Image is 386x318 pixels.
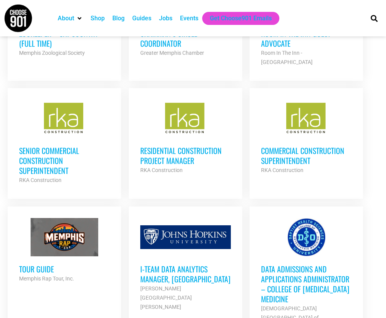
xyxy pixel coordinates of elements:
strong: RKA Construction [140,167,183,173]
h3: Room in the Inn Guest Advocate [261,28,352,48]
strong: Room In The Inn - [GEOGRAPHIC_DATA] [261,50,313,65]
div: Search [368,12,381,25]
a: About [58,14,74,23]
a: Events [180,14,198,23]
h3: Zookeeper – Cat Country (Full Time) [19,28,110,48]
strong: RKA Construction [261,167,303,173]
strong: Memphis Zoological Society [19,50,85,56]
h3: Data Admissions and Applications Administrator – College of [MEDICAL_DATA] Medicine [261,264,352,304]
a: Get Choose901 Emails [210,14,272,23]
a: Commercial Construction Superintendent RKA Construction [250,88,363,186]
nav: Main nav [54,12,360,25]
a: Residential Construction Project Manager RKA Construction [129,88,242,186]
strong: Memphis Rap Tour, Inc. [19,275,74,282]
a: Shop [91,14,105,23]
strong: Greater Memphis Chamber [140,50,204,56]
h3: Tour Guide [19,264,110,274]
a: Tour Guide Memphis Rap Tour, Inc. [8,207,121,295]
div: About [54,12,87,25]
a: Senior Commercial Construction Superintendent RKA Construction [8,88,121,196]
strong: RKA Construction [19,177,62,183]
h3: Residential Construction Project Manager [140,146,231,166]
h3: Commercial Construction Superintendent [261,146,352,166]
h3: i-team Data Analytics Manager, [GEOGRAPHIC_DATA] [140,264,231,284]
a: Jobs [159,14,172,23]
strong: [PERSON_NAME][GEOGRAPHIC_DATA][PERSON_NAME] [140,285,192,310]
h3: Chairman’s Circle Coordinator [140,28,231,48]
h3: Senior Commercial Construction Superintendent [19,146,110,175]
a: Guides [132,14,151,23]
a: Blog [112,14,125,23]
